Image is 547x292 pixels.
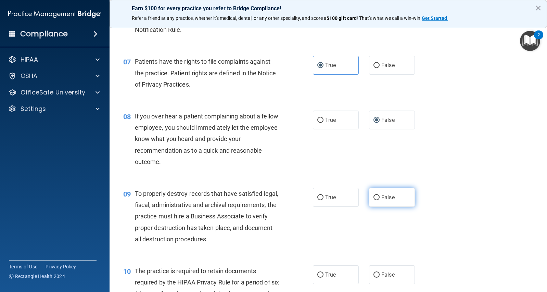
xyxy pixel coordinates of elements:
p: Earn $100 for every practice you refer to Bridge Compliance! [132,5,525,12]
a: OSHA [8,72,100,80]
span: True [325,62,336,68]
span: If you over hear a patient complaining about a fellow employee, you should immediately let the em... [135,113,278,165]
span: True [325,117,336,123]
span: 09 [123,190,131,198]
span: False [381,62,395,68]
input: False [373,272,380,278]
span: True [325,194,336,201]
input: False [373,63,380,68]
input: True [317,118,323,123]
span: ! That's what we call a win-win. [357,15,422,21]
strong: Get Started [422,15,447,21]
h4: Compliance [20,29,68,39]
input: True [317,195,323,200]
p: OSHA [21,72,38,80]
div: 2 [537,35,540,44]
span: 07 [123,58,131,66]
a: HIPAA [8,55,100,64]
input: True [317,272,323,278]
p: HIPAA [21,55,38,64]
a: OfficeSafe University [8,88,100,97]
a: Terms of Use [9,263,37,270]
a: Get Started [422,15,448,21]
input: False [373,118,380,123]
span: Refer a friend at any practice, whether it's medical, dental, or any other speciality, and score a [132,15,327,21]
span: 08 [123,113,131,121]
strong: $100 gift card [327,15,357,21]
img: PMB logo [8,7,101,21]
span: Ⓒ Rectangle Health 2024 [9,273,65,280]
input: False [373,195,380,200]
span: False [381,194,395,201]
p: OfficeSafe University [21,88,85,97]
span: To properly destroy records that have satisfied legal, fiscal, administrative and archival requir... [135,190,278,243]
span: 10 [123,267,131,276]
span: False [381,271,395,278]
a: Settings [8,105,100,113]
button: Open Resource Center, 2 new notifications [520,31,540,51]
span: Patients have the rights to file complaints against the practice. Patient rights are defined in t... [135,58,276,88]
a: Privacy Policy [46,263,76,270]
input: True [317,63,323,68]
button: Close [535,2,542,13]
span: True [325,271,336,278]
span: False [381,117,395,123]
p: Settings [21,105,46,113]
